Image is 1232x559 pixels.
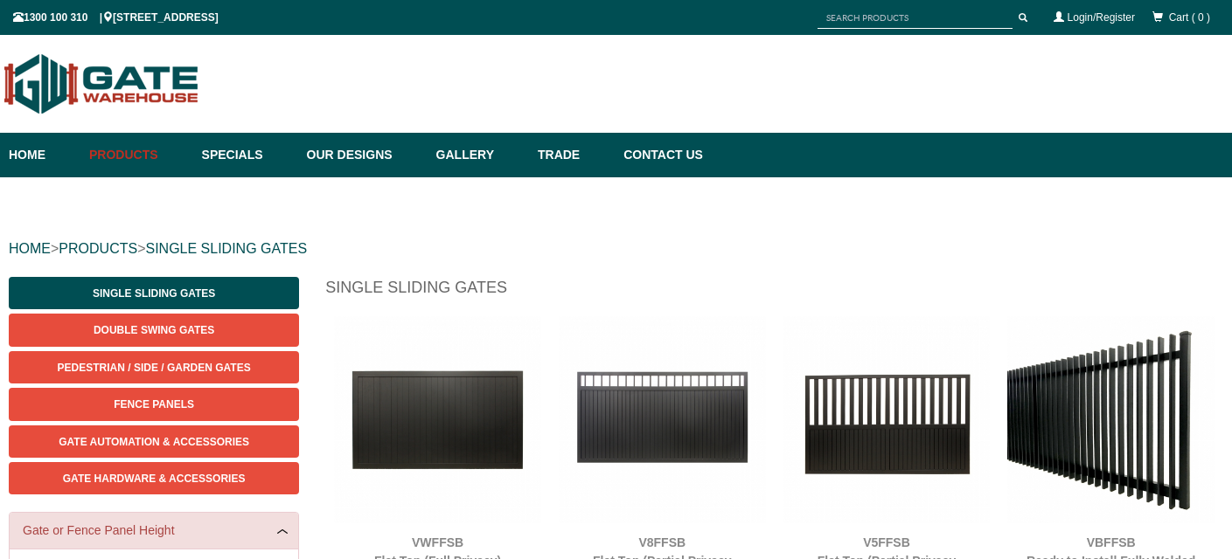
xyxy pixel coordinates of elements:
[615,133,703,177] a: Contact Us
[114,398,194,411] span: Fence Panels
[13,11,219,24] span: 1300 100 310 | [STREET_ADDRESS]
[63,473,246,485] span: Gate Hardware & Accessories
[1068,11,1135,24] a: Login/Register
[9,241,51,256] a: HOME
[1007,316,1215,523] img: VBFFSB - Ready to Install Fully Welded 65x16mm Vertical Blade - Aluminium Sliding Driveway Gate -...
[80,133,193,177] a: Products
[93,287,215,300] span: Single Sliding Gates
[9,314,299,346] a: Double Swing Gates
[325,277,1223,307] h1: Single Sliding Gates
[9,277,299,309] a: Single Sliding Gates
[59,241,137,256] a: PRODUCTS
[94,324,214,336] span: Double Swing Gates
[193,133,298,177] a: Specials
[9,221,1223,277] div: > >
[9,462,299,494] a: Gate Hardware & Accessories
[9,388,299,420] a: Fence Panels
[1169,11,1210,24] span: Cart ( 0 )
[23,521,285,540] a: Gate or Fence Panel Height
[783,316,991,523] img: V5FFSB - Flat Top (Partial Privacy approx.50%) - Single Aluminium Driveway Gate - Single Sliding ...
[529,133,615,177] a: Trade
[818,7,1013,29] input: SEARCH PRODUCTS
[9,425,299,458] a: Gate Automation & Accessories
[9,351,299,383] a: Pedestrian / Side / Garden Gates
[428,133,529,177] a: Gallery
[145,241,307,256] a: SINGLE SLIDING GATES
[559,316,766,523] img: V8FFSB - Flat Top (Partial Privacy approx.85%) - Single Aluminium Driveway Gate - Single Sliding ...
[58,362,251,374] span: Pedestrian / Side / Garden Gates
[334,316,541,523] img: VWFFSB - Flat Top (Full Privacy) - Single Aluminium Driveway Gate - Single Sliding Gate - Matte B...
[9,133,80,177] a: Home
[298,133,428,177] a: Our Designs
[59,436,249,448] span: Gate Automation & Accessories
